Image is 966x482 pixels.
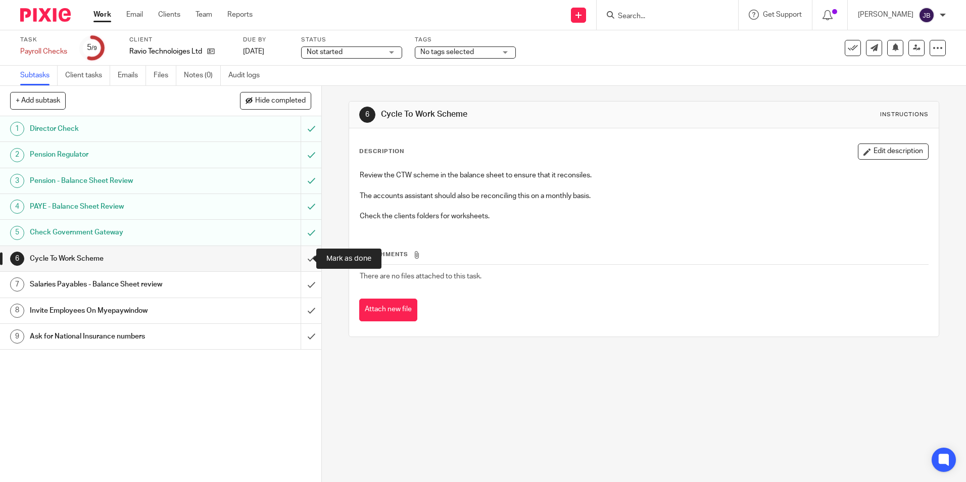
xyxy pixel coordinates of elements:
[858,143,929,160] button: Edit description
[880,111,929,119] div: Instructions
[196,10,212,20] a: Team
[243,36,288,44] label: Due by
[381,109,665,120] h1: Cycle To Work Scheme
[30,303,204,318] h1: Invite Employees On Myepaywindow
[360,170,928,180] p: Review the CTW scheme in the balance sheet to ensure that it reconsiles.
[307,49,343,56] span: Not started
[87,42,97,54] div: 5
[158,10,180,20] a: Clients
[129,36,230,44] label: Client
[20,66,58,85] a: Subtasks
[30,277,204,292] h1: Salaries Payables - Balance Sheet review
[415,36,516,44] label: Tags
[30,121,204,136] h1: Director Check
[360,211,928,221] p: Check the clients folders for worksheets.
[10,174,24,188] div: 3
[359,107,375,123] div: 6
[243,48,264,55] span: [DATE]
[126,10,143,20] a: Email
[360,252,408,257] span: Attachments
[30,173,204,188] h1: Pension - Balance Sheet Review
[118,66,146,85] a: Emails
[10,226,24,240] div: 5
[10,304,24,318] div: 8
[763,11,802,18] span: Get Support
[30,329,204,344] h1: Ask for National Insurance numbers
[10,277,24,292] div: 7
[30,147,204,162] h1: Pension Regulator
[858,10,913,20] p: [PERSON_NAME]
[30,225,204,240] h1: Check Government Gateway
[10,200,24,214] div: 4
[184,66,221,85] a: Notes (0)
[20,8,71,22] img: Pixie
[20,46,67,57] div: Payroll Checks
[255,97,306,105] span: Hide completed
[301,36,402,44] label: Status
[228,66,267,85] a: Audit logs
[93,10,111,20] a: Work
[359,148,404,156] p: Description
[360,273,481,280] span: There are no files attached to this task.
[617,12,708,21] input: Search
[30,199,204,214] h1: PAYE - Balance Sheet Review
[359,299,417,321] button: Attach new file
[10,122,24,136] div: 1
[227,10,253,20] a: Reports
[420,49,474,56] span: No tags selected
[919,7,935,23] img: svg%3E
[20,36,67,44] label: Task
[91,45,97,51] small: /9
[10,148,24,162] div: 2
[154,66,176,85] a: Files
[10,92,66,109] button: + Add subtask
[30,251,204,266] h1: Cycle To Work Scheme
[65,66,110,85] a: Client tasks
[129,46,202,57] p: Ravio Technoloiges Ltd
[360,191,928,201] p: The accounts assistant should also be reconciling this on a monthly basis.
[10,252,24,266] div: 6
[240,92,311,109] button: Hide completed
[10,329,24,344] div: 9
